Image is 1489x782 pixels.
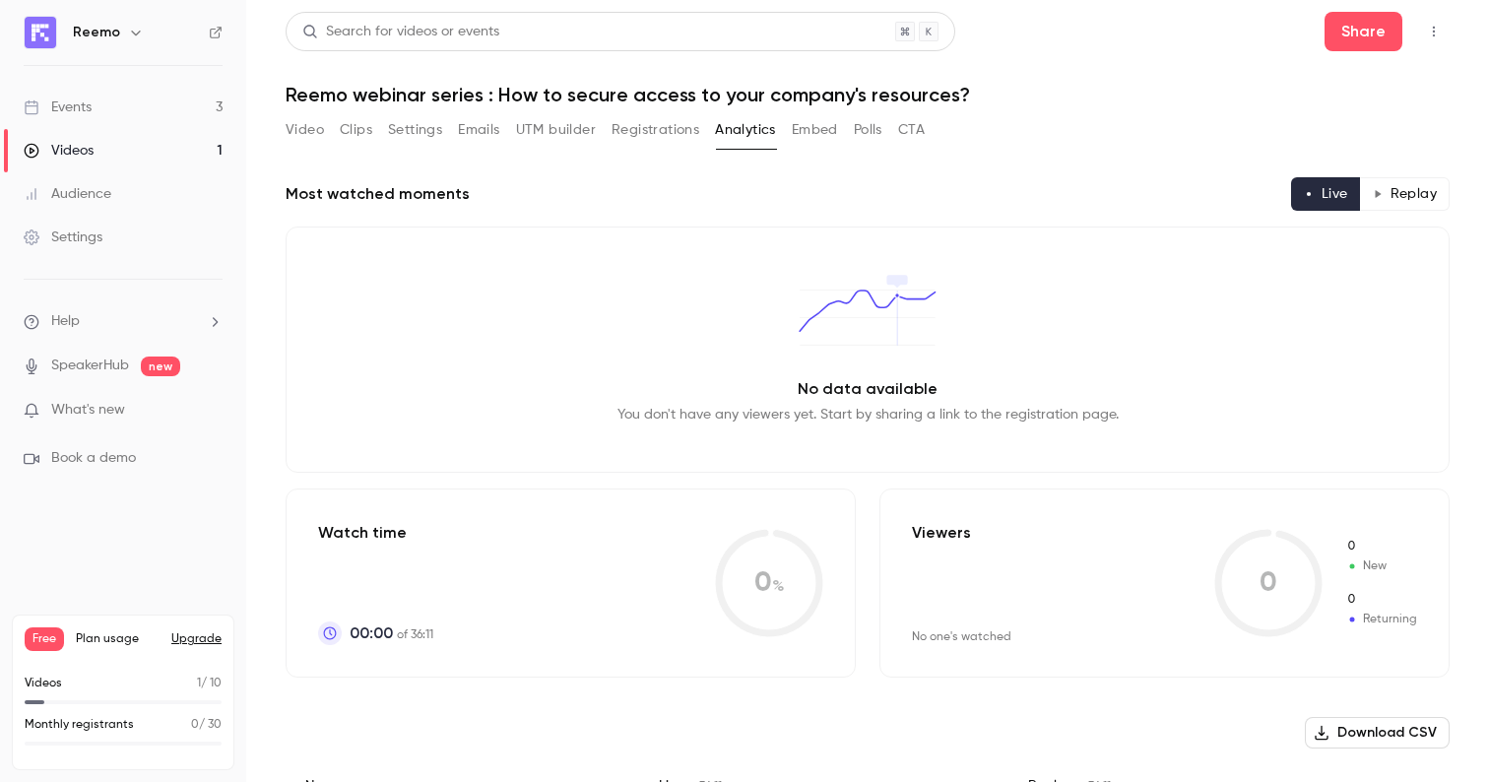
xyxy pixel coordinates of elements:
span: 00:00 [350,621,393,645]
p: Watch time [318,521,433,545]
h2: Most watched moments [286,182,470,206]
p: of 36:11 [350,621,433,645]
div: No one's watched [912,629,1011,645]
p: Monthly registrants [25,716,134,734]
h6: Reemo [73,23,120,42]
button: Settings [388,114,442,146]
li: help-dropdown-opener [24,311,223,332]
span: Returning [1346,591,1417,609]
button: CTA [898,114,925,146]
button: Polls [854,114,882,146]
p: / 30 [191,716,222,734]
h1: Reemo webinar series : How to secure access to your company's resources? [286,83,1450,106]
p: / 10 [197,675,222,692]
span: New [1346,538,1417,555]
a: SpeakerHub [51,356,129,376]
span: Returning [1346,611,1417,628]
div: Audience [24,184,111,204]
span: new [141,357,180,376]
div: Search for videos or events [302,22,499,42]
button: Live [1291,177,1361,211]
button: Analytics [715,114,776,146]
p: Videos [25,675,62,692]
button: Registrations [612,114,699,146]
button: Replay [1360,177,1450,211]
button: Video [286,114,324,146]
button: UTM builder [516,114,596,146]
span: Book a demo [51,448,136,469]
div: Settings [24,228,102,247]
span: 1 [197,678,201,689]
button: Top Bar Actions [1418,16,1450,47]
span: Free [25,627,64,651]
p: No data available [798,377,938,401]
div: Videos [24,141,94,161]
p: Viewers [912,521,971,545]
span: What's new [51,400,125,421]
button: Download CSV [1305,717,1450,749]
button: Embed [792,114,838,146]
span: 0 [191,719,199,731]
img: Reemo [25,17,56,48]
p: You don't have any viewers yet. Start by sharing a link to the registration page. [617,405,1119,424]
button: Emails [458,114,499,146]
button: Share [1325,12,1402,51]
div: Events [24,98,92,117]
span: New [1346,557,1417,575]
span: Plan usage [76,631,160,647]
iframe: Noticeable Trigger [199,402,223,420]
button: Upgrade [171,631,222,647]
span: Help [51,311,80,332]
button: Clips [340,114,372,146]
